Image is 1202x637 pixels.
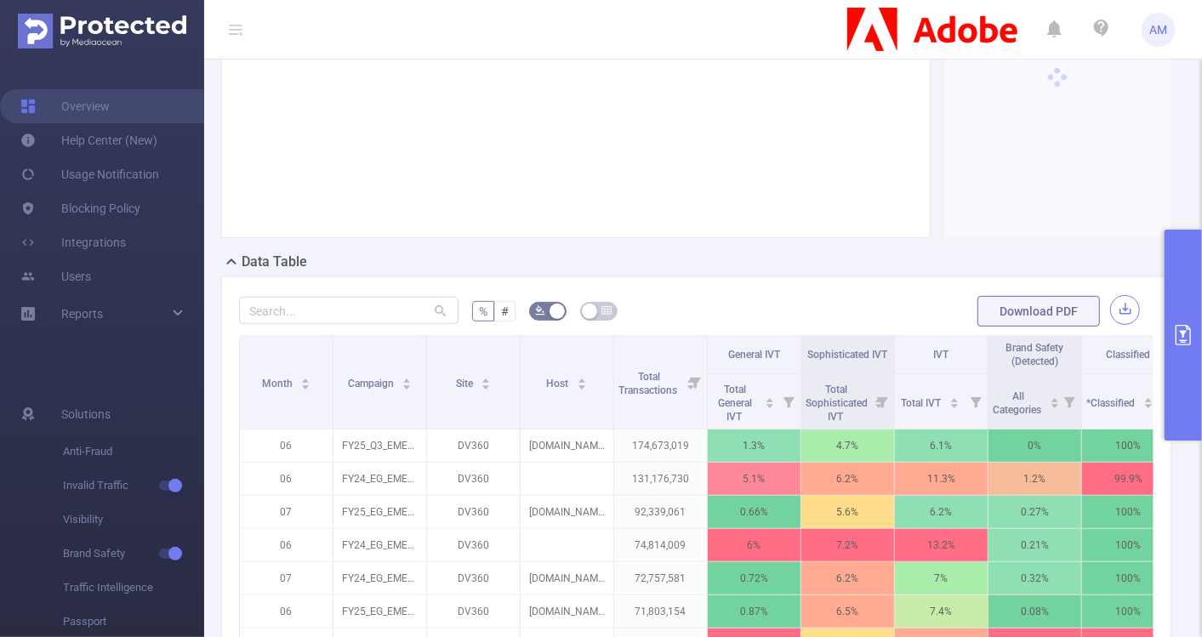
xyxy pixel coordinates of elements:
[988,496,1081,528] p: 0.27%
[988,562,1081,594] p: 0.32%
[870,374,894,429] i: Filter menu
[618,371,680,396] span: Total Transactions
[521,429,613,462] p: [DOMAIN_NAME]
[708,529,800,561] p: 6%
[301,383,310,388] i: icon: caret-down
[240,429,333,462] p: 06
[1143,395,1153,401] i: icon: caret-up
[301,376,310,381] i: icon: caret-up
[535,305,545,316] i: icon: bg-colors
[481,376,491,381] i: icon: caret-up
[614,429,707,462] p: 174,673,019
[614,496,707,528] p: 92,339,061
[988,529,1081,561] p: 0.21%
[63,469,204,503] span: Invalid Traffic
[402,376,412,386] div: Sort
[766,395,775,401] i: icon: caret-up
[895,463,988,495] p: 11.3%
[1082,529,1175,561] p: 100%
[801,562,894,594] p: 6.2%
[240,529,333,561] p: 06
[1082,463,1175,495] p: 99.9%
[614,463,707,495] p: 131,176,730
[708,595,800,628] p: 0.87%
[456,378,476,390] span: Site
[1107,349,1151,361] span: Classified
[481,376,491,386] div: Sort
[20,157,159,191] a: Usage Notification
[988,463,1081,495] p: 1.2%
[728,349,780,361] span: General IVT
[1143,401,1153,407] i: icon: caret-down
[262,378,295,390] span: Month
[765,395,775,406] div: Sort
[993,390,1044,416] span: All Categories
[614,595,707,628] p: 71,803,154
[240,562,333,594] p: 07
[895,562,988,594] p: 7%
[427,595,520,628] p: DV360
[20,225,126,259] a: Integrations
[895,496,988,528] p: 6.2%
[1050,395,1059,401] i: icon: caret-up
[708,496,800,528] p: 0.66%
[20,89,110,123] a: Overview
[427,463,520,495] p: DV360
[614,562,707,594] p: 72,757,581
[1057,374,1081,429] i: Filter menu
[806,384,868,423] span: Total Sophisticated IVT
[521,595,613,628] p: [DOMAIN_NAME]
[934,349,949,361] span: IVT
[1151,374,1175,429] i: Filter menu
[578,376,587,381] i: icon: caret-up
[683,336,707,429] i: Filter menu
[801,463,894,495] p: 6.2%
[895,429,988,462] p: 6.1%
[1006,342,1064,367] span: Brand Safety (Detected)
[708,562,800,594] p: 0.72%
[521,496,613,528] p: [DOMAIN_NAME]
[708,429,800,462] p: 1.3%
[949,395,960,406] div: Sort
[808,349,888,361] span: Sophisticated IVT
[988,429,1081,462] p: 0%
[547,378,572,390] span: Host
[427,429,520,462] p: DV360
[61,397,111,431] span: Solutions
[895,529,988,561] p: 13.2%
[578,383,587,388] i: icon: caret-down
[20,259,91,293] a: Users
[801,529,894,561] p: 7.2%
[614,529,707,561] p: 74,814,009
[479,304,487,318] span: %
[333,463,426,495] p: FY24_EG_EMEA_DocumentCloud_Acrobat_Acquisition_Buy_4200324335_P36036 [225040]
[427,496,520,528] p: DV360
[61,307,103,321] span: Reports
[63,435,204,469] span: Anti-Fraud
[801,429,894,462] p: 4.7%
[63,503,204,537] span: Visibility
[601,305,612,316] i: icon: table
[240,463,333,495] p: 06
[964,374,988,429] i: Filter menu
[402,376,412,381] i: icon: caret-up
[766,401,775,407] i: icon: caret-down
[1050,401,1059,407] i: icon: caret-down
[801,595,894,628] p: 6.5%
[1086,397,1137,409] span: *Classified
[577,376,587,386] div: Sort
[481,383,491,388] i: icon: caret-down
[1050,395,1060,406] div: Sort
[1082,496,1175,528] p: 100%
[777,374,800,429] i: Filter menu
[902,397,944,409] span: Total IVT
[20,123,157,157] a: Help Center (New)
[348,378,396,390] span: Campaign
[950,401,960,407] i: icon: caret-down
[1082,562,1175,594] p: 100%
[333,529,426,561] p: FY24_EG_EMEA_Creative_CCM_Acquisition_Buy_4200323233_P36036 [225038]
[63,537,204,571] span: Brand Safety
[402,383,412,388] i: icon: caret-down
[427,529,520,561] p: DV360
[1082,429,1175,462] p: 100%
